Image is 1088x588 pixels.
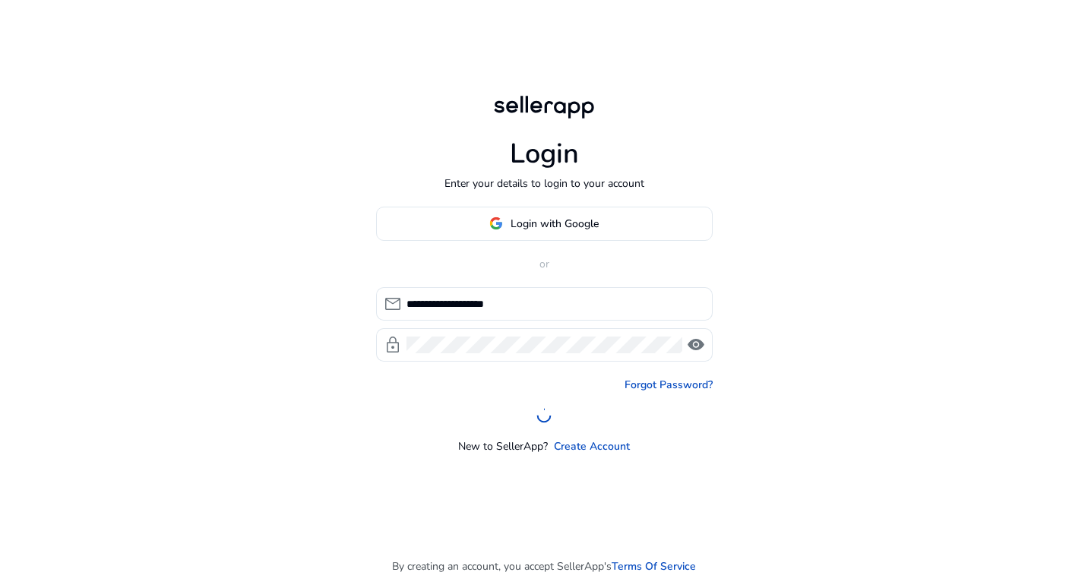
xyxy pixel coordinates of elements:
[384,295,402,313] span: mail
[444,175,644,191] p: Enter your details to login to your account
[384,336,402,354] span: lock
[511,216,599,232] span: Login with Google
[625,377,713,393] a: Forgot Password?
[376,207,713,241] button: Login with Google
[687,336,705,354] span: visibility
[554,438,630,454] a: Create Account
[489,217,503,230] img: google-logo.svg
[510,138,579,170] h1: Login
[612,558,696,574] a: Terms Of Service
[376,256,713,272] p: or
[458,438,548,454] p: New to SellerApp?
